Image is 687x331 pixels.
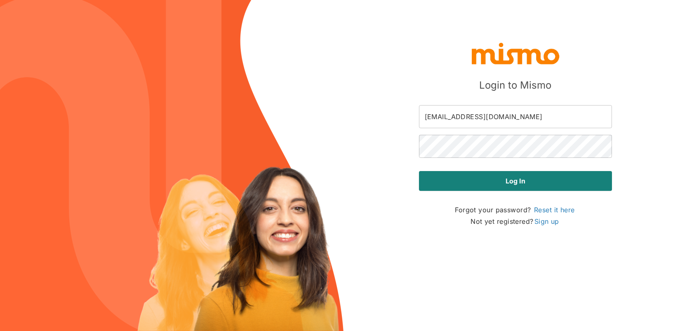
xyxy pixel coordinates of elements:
[455,204,575,216] p: Forgot your password?
[419,171,612,191] button: Log in
[419,105,612,128] input: Email
[479,79,551,92] h5: Login to Mismo
[534,216,560,226] a: Sign up
[471,216,560,227] p: Not yet registered?
[470,41,561,66] img: logo
[533,205,576,215] a: Reset it here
